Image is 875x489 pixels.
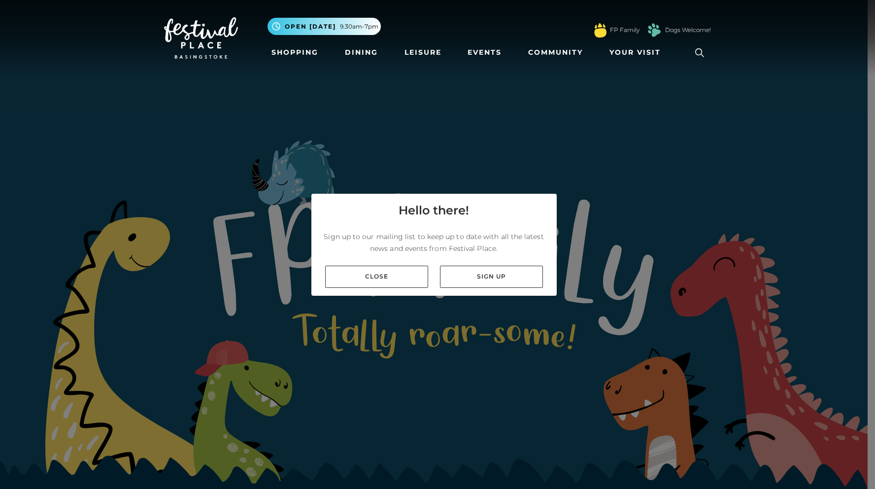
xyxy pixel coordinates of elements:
[524,43,587,62] a: Community
[440,266,543,288] a: Sign up
[665,26,711,35] a: Dogs Welcome!
[325,266,428,288] a: Close
[610,26,639,35] a: FP Family
[268,43,322,62] a: Shopping
[464,43,505,62] a: Events
[401,43,445,62] a: Leisure
[285,22,336,31] span: Open [DATE]
[340,22,378,31] span: 9.30am-7pm
[399,202,469,219] h4: Hello there!
[341,43,382,62] a: Dining
[606,43,670,62] a: Your Visit
[164,17,238,59] img: Festival Place Logo
[319,231,549,254] p: Sign up to our mailing list to keep up to date with all the latest news and events from Festival ...
[609,47,661,58] span: Your Visit
[268,18,381,35] button: Open [DATE] 9.30am-7pm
